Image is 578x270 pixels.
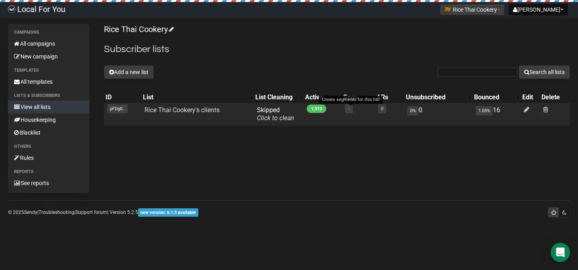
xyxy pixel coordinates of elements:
[551,243,570,262] div: Open Intercom Messenger
[8,113,90,126] a: Housekeeping
[407,106,419,115] span: 0%
[521,92,540,103] th: Edit: No sort applied, sorting is disabled
[8,50,90,63] a: New campaign
[319,96,383,104] div: Create segments for this list
[472,92,521,103] th: Bounced: No sort applied, activate to apply an ascending sort
[75,210,107,215] a: Support forum
[255,93,295,101] div: List Cleaning
[522,93,538,101] div: Edit
[8,208,198,217] p: © 2025 | | | Version 5.2.5
[474,93,513,101] div: Bounced
[8,177,90,189] a: See reports
[303,92,342,103] th: Active: No sort applied, activate to apply an ascending sort
[8,142,90,151] li: Others
[138,208,198,217] span: new version: 6.1.3 available
[440,4,505,15] button: Rice Thai Cookery
[375,92,404,103] th: ARs: No sort applied, activate to apply an ascending sort
[8,66,90,75] li: Templates
[8,101,90,113] a: View all lists
[406,93,464,101] div: Unsubscribed
[472,103,521,125] td: 16
[8,91,90,101] li: Lists & subscribers
[104,42,570,56] h2: Subscriber lists
[104,92,141,103] th: ID: No sort applied, sorting is disabled
[257,114,294,122] a: Click to clean
[509,4,568,15] button: [PERSON_NAME]
[404,103,472,125] td: 0
[8,151,90,164] a: Rules
[307,105,326,113] span: 1,512
[143,93,246,101] div: List
[104,24,173,34] a: Rice Thai Cookery
[404,92,472,103] th: Unsubscribed: No sort applied, activate to apply an ascending sort
[104,65,154,79] button: Add a new list
[8,28,90,37] li: Campaigns
[519,65,570,79] button: Search all lists
[39,210,74,215] a: Troubleshooting
[381,106,383,111] a: 0
[24,210,37,215] a: Sendy
[254,92,303,103] th: List Cleaning: No sort applied, activate to apply an ascending sort
[305,93,334,101] div: Active
[377,93,396,101] div: ARs
[8,126,90,139] a: Blacklist
[144,106,220,114] a: Rice Thai Cookery's clients
[138,210,198,215] a: new version: 6.1.3 available
[106,93,139,101] div: ID
[342,92,375,103] th: Segs: No sort applied, activate to apply an ascending sort
[476,106,493,115] span: 1.05%
[8,75,90,88] a: All templates
[107,104,128,113] span: pFDg0..
[257,106,294,122] span: Skipped
[8,6,15,13] img: d61d2441668da63f2d83084b75c85b29
[348,106,350,111] a: 0
[540,92,570,103] th: Delete: No sort applied, sorting is disabled
[541,93,568,101] div: Delete
[8,37,90,50] a: All campaigns
[444,6,451,12] img: 447.jpg
[141,92,254,103] th: List: No sort applied, activate to apply an ascending sort
[8,167,90,177] li: Reports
